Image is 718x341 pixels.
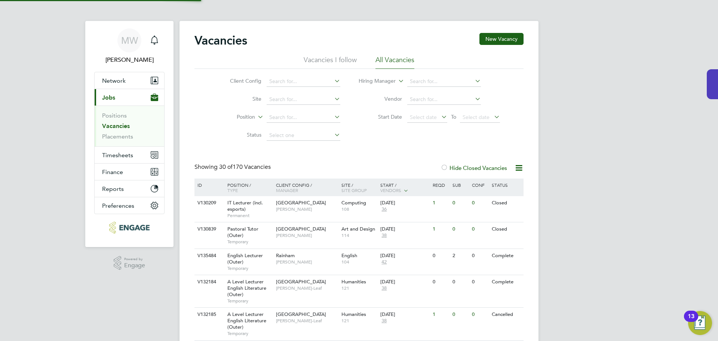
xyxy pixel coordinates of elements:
[114,256,145,270] a: Powered byEngage
[124,256,145,262] span: Powered by
[380,200,429,206] div: [DATE]
[219,163,233,171] span: 30 of
[267,76,340,87] input: Search for...
[470,249,490,263] div: 0
[196,308,222,322] div: V132185
[227,278,266,298] span: A Level Lecturer English Literature (Outer)
[102,77,126,84] span: Network
[353,77,396,85] label: Hiring Manager
[121,36,138,45] span: MW
[219,163,271,171] span: 170 Vacancies
[227,252,263,265] span: English Lecturer (Outer)
[380,259,388,265] span: 42
[451,249,470,263] div: 2
[194,33,247,48] h2: Vacancies
[340,179,379,197] div: Site /
[95,106,164,146] div: Jobs
[276,252,295,259] span: Rainham
[341,318,377,324] span: 121
[441,164,507,171] label: Hide Closed Vacancies
[341,285,377,291] span: 121
[276,278,326,285] span: [GEOGRAPHIC_DATA]
[94,28,165,64] a: MW[PERSON_NAME]
[95,147,164,163] button: Timesheets
[227,265,272,271] span: Temporary
[196,196,222,210] div: V130209
[194,163,272,171] div: Showing
[451,222,470,236] div: 0
[227,298,272,304] span: Temporary
[276,206,338,212] span: [PERSON_NAME]
[227,200,263,212] span: IT Lecturer (incl. esports)
[431,222,450,236] div: 1
[274,179,340,197] div: Client Config /
[490,196,522,210] div: Closed
[407,76,481,87] input: Search for...
[124,262,145,269] span: Engage
[341,259,377,265] span: 104
[95,197,164,214] button: Preferences
[490,308,522,322] div: Cancelled
[463,114,490,121] span: Select date
[341,278,366,285] span: Humanities
[102,112,127,119] a: Positions
[267,130,340,141] input: Select one
[227,311,266,330] span: A Level Lecturer English Literature (Outer)
[431,179,450,191] div: Reqd
[490,222,522,236] div: Closed
[431,308,450,322] div: 1
[95,89,164,106] button: Jobs
[490,275,522,289] div: Complete
[341,226,375,232] span: Art and Design
[95,72,164,89] button: Network
[276,259,338,265] span: [PERSON_NAME]
[196,275,222,289] div: V132184
[85,21,174,247] nav: Main navigation
[276,187,298,193] span: Manager
[218,131,261,138] label: Status
[341,187,367,193] span: Site Group
[94,222,165,234] a: Go to home page
[380,232,388,239] span: 38
[276,285,338,291] span: [PERSON_NAME]-Leaf
[378,179,431,197] div: Start /
[227,239,272,245] span: Temporary
[380,279,429,285] div: [DATE]
[95,180,164,197] button: Reports
[102,185,124,192] span: Reports
[94,55,165,64] span: Max Williams
[470,308,490,322] div: 0
[102,94,115,101] span: Jobs
[102,122,130,130] a: Vacancies
[380,206,388,213] span: 36
[212,113,255,121] label: Position
[451,275,470,289] div: 0
[276,226,326,232] span: [GEOGRAPHIC_DATA]
[102,168,123,176] span: Finance
[688,311,712,335] button: Open Resource Center, 13 new notifications
[449,112,458,122] span: To
[490,179,522,191] div: Status
[227,187,238,193] span: Type
[451,196,470,210] div: 0
[375,55,414,69] li: All Vacancies
[102,202,134,209] span: Preferences
[470,275,490,289] div: 0
[451,308,470,322] div: 0
[267,112,340,123] input: Search for...
[276,318,338,324] span: [PERSON_NAME]-Leaf
[431,196,450,210] div: 1
[380,318,388,324] span: 38
[359,113,402,120] label: Start Date
[380,285,388,292] span: 38
[276,232,338,238] span: [PERSON_NAME]
[227,331,272,337] span: Temporary
[218,77,261,84] label: Client Config
[341,252,357,259] span: English
[218,95,261,102] label: Site
[479,33,524,45] button: New Vacancy
[359,95,402,102] label: Vendor
[470,179,490,191] div: Conf
[380,226,429,232] div: [DATE]
[407,94,481,105] input: Search for...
